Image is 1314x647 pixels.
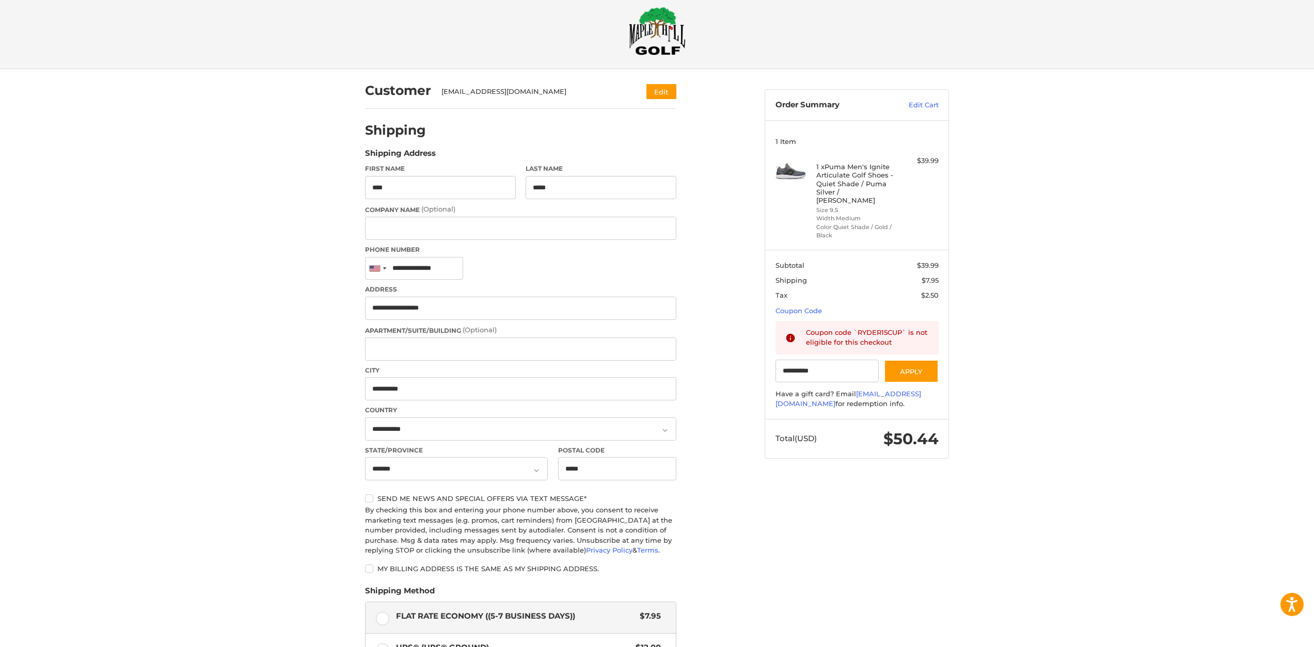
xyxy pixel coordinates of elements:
legend: Shipping Method [365,585,435,602]
label: City [365,366,676,375]
label: Apartment/Suite/Building [365,325,676,335]
label: Send me news and special offers via text message* [365,494,676,503]
a: Edit Cart [886,100,939,110]
li: Size 9.5 [816,206,895,215]
h4: 1 x Puma Men's Ignite Articulate Golf Shoes - Quiet Shade / Puma Silver / [PERSON_NAME] [816,163,895,204]
label: Company Name [365,204,676,215]
label: Last Name [526,164,676,173]
span: $50.44 [883,429,939,448]
img: Maple Hill Golf [629,7,686,55]
label: Country [365,406,676,415]
span: $7.95 [635,610,661,622]
button: Edit [646,84,676,99]
span: Tax [775,291,787,299]
h2: Customer [365,83,431,99]
h3: Order Summary [775,100,886,110]
div: United States: +1 [366,257,389,280]
small: (Optional) [421,205,455,213]
div: By checking this box and entering your phone number above, you consent to receive marketing text ... [365,505,676,556]
span: $39.99 [917,261,939,269]
span: $7.95 [922,276,939,284]
label: First Name [365,164,516,173]
label: My billing address is the same as my shipping address. [365,564,676,573]
span: Subtotal [775,261,804,269]
a: Privacy Policy [586,546,632,554]
span: Shipping [775,276,807,284]
legend: Shipping Address [365,148,436,164]
h2: Shipping [365,122,426,138]
li: Width Medium [816,214,895,223]
div: [EMAIL_ADDRESS][DOMAIN_NAME] [441,87,627,97]
span: $2.50 [921,291,939,299]
a: Terms [637,546,658,554]
button: Apply [884,360,939,383]
label: State/Province [365,446,548,455]
span: Total (USD) [775,433,817,443]
span: Flat Rate Economy ((5-7 Business Days)) [396,610,635,622]
label: Phone Number [365,245,676,254]
small: (Optional) [463,326,497,334]
li: Color Quiet Shade / Gold / Black [816,223,895,240]
a: Coupon Code [775,306,822,315]
label: Address [365,285,676,294]
div: Have a gift card? Email for redemption info. [775,389,939,409]
input: Gift Certificate or Coupon Code [775,360,879,383]
label: Postal Code [558,446,677,455]
h3: 1 Item [775,137,939,145]
div: $39.99 [898,156,939,166]
div: Coupon code `RYDER15CUP` is not eligible for this checkout [806,328,929,348]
